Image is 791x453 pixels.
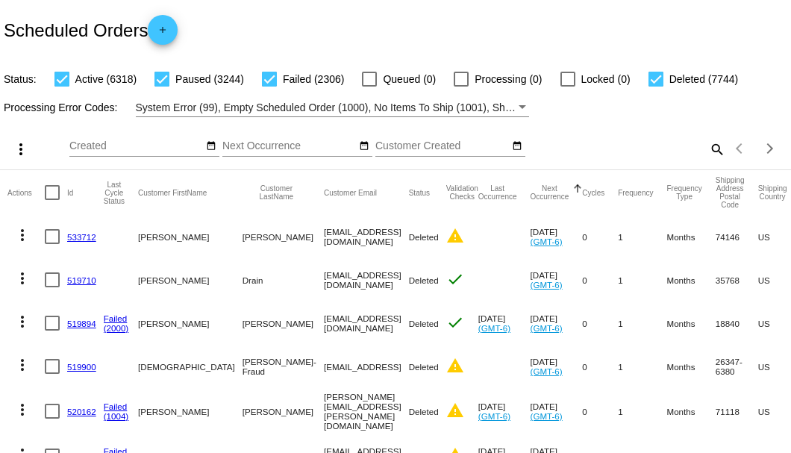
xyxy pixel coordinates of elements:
[716,176,745,209] button: Change sorting for ShippingPostcode
[243,258,324,302] mat-cell: Drain
[67,188,73,197] button: Change sorting for Id
[324,345,409,388] mat-cell: [EMAIL_ADDRESS]
[138,188,207,197] button: Change sorting for CustomerFirstName
[618,388,666,434] mat-cell: 1
[243,345,324,388] mat-cell: [PERSON_NAME]- Fraud
[531,366,563,376] a: (GMT-6)
[138,215,243,258] mat-cell: [PERSON_NAME]
[409,232,439,242] span: Deleted
[409,407,439,416] span: Deleted
[13,401,31,419] mat-icon: more_vert
[67,407,96,416] a: 520162
[475,70,542,88] span: Processing (0)
[758,184,787,201] button: Change sorting for ShippingCountry
[725,134,755,163] button: Previous page
[582,188,604,197] button: Change sorting for Cycles
[446,402,464,419] mat-icon: warning
[138,258,243,302] mat-cell: [PERSON_NAME]
[716,388,758,434] mat-cell: 71118
[324,388,409,434] mat-cell: [PERSON_NAME][EMAIL_ADDRESS][PERSON_NAME][DOMAIN_NAME]
[104,402,128,411] a: Failed
[243,388,324,434] mat-cell: [PERSON_NAME]
[582,302,618,345] mat-cell: 0
[136,99,530,117] mat-select: Filter by Processing Error Codes
[582,388,618,434] mat-cell: 0
[531,345,583,388] mat-cell: [DATE]
[104,323,129,333] a: (2000)
[716,345,758,388] mat-cell: 26347-6380
[12,140,30,158] mat-icon: more_vert
[478,411,510,421] a: (GMT-6)
[375,140,510,152] input: Customer Created
[582,215,618,258] mat-cell: 0
[104,181,125,205] button: Change sorting for LastProcessingCycleId
[446,270,464,288] mat-icon: check
[104,411,129,421] a: (1004)
[478,323,510,333] a: (GMT-6)
[478,184,517,201] button: Change sorting for LastOccurrenceUtc
[13,269,31,287] mat-icon: more_vert
[581,70,631,88] span: Locked (0)
[154,25,172,43] mat-icon: add
[478,302,531,345] mat-cell: [DATE]
[512,140,522,152] mat-icon: date_range
[75,70,137,88] span: Active (6318)
[243,184,310,201] button: Change sorting for CustomerLastName
[716,258,758,302] mat-cell: 35768
[531,388,583,434] mat-cell: [DATE]
[618,345,666,388] mat-cell: 1
[13,313,31,331] mat-icon: more_vert
[324,258,409,302] mat-cell: [EMAIL_ADDRESS][DOMAIN_NAME]
[531,280,563,290] a: (GMT-6)
[4,15,178,45] h2: Scheduled Orders
[669,70,739,88] span: Deleted (7744)
[243,215,324,258] mat-cell: [PERSON_NAME]
[531,411,563,421] a: (GMT-6)
[531,237,563,246] a: (GMT-6)
[206,140,216,152] mat-icon: date_range
[324,188,377,197] button: Change sorting for CustomerEmail
[531,258,583,302] mat-cell: [DATE]
[716,215,758,258] mat-cell: 74146
[4,73,37,85] span: Status:
[138,345,243,388] mat-cell: [DEMOGRAPHIC_DATA]
[446,313,464,331] mat-icon: check
[531,184,569,201] button: Change sorting for NextOccurrenceUtc
[618,188,653,197] button: Change sorting for Frequency
[175,70,244,88] span: Paused (3244)
[409,188,430,197] button: Change sorting for Status
[531,323,563,333] a: (GMT-6)
[582,345,618,388] mat-cell: 0
[531,215,583,258] mat-cell: [DATE]
[359,140,369,152] mat-icon: date_range
[666,215,715,258] mat-cell: Months
[283,70,345,88] span: Failed (2306)
[104,313,128,323] a: Failed
[138,388,243,434] mat-cell: [PERSON_NAME]
[324,215,409,258] mat-cell: [EMAIL_ADDRESS][DOMAIN_NAME]
[67,232,96,242] a: 533712
[383,70,436,88] span: Queued (0)
[446,357,464,375] mat-icon: warning
[446,227,464,245] mat-icon: warning
[716,302,758,345] mat-cell: 18840
[13,226,31,244] mat-icon: more_vert
[666,302,715,345] mat-cell: Months
[618,215,666,258] mat-cell: 1
[222,140,357,152] input: Next Occurrence
[243,302,324,345] mat-cell: [PERSON_NAME]
[67,362,96,372] a: 519900
[618,302,666,345] mat-cell: 1
[4,101,118,113] span: Processing Error Codes:
[409,275,439,285] span: Deleted
[707,137,725,160] mat-icon: search
[666,388,715,434] mat-cell: Months
[666,345,715,388] mat-cell: Months
[69,140,204,152] input: Created
[138,302,243,345] mat-cell: [PERSON_NAME]
[409,319,439,328] span: Deleted
[531,302,583,345] mat-cell: [DATE]
[67,319,96,328] a: 519894
[618,258,666,302] mat-cell: 1
[755,134,785,163] button: Next page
